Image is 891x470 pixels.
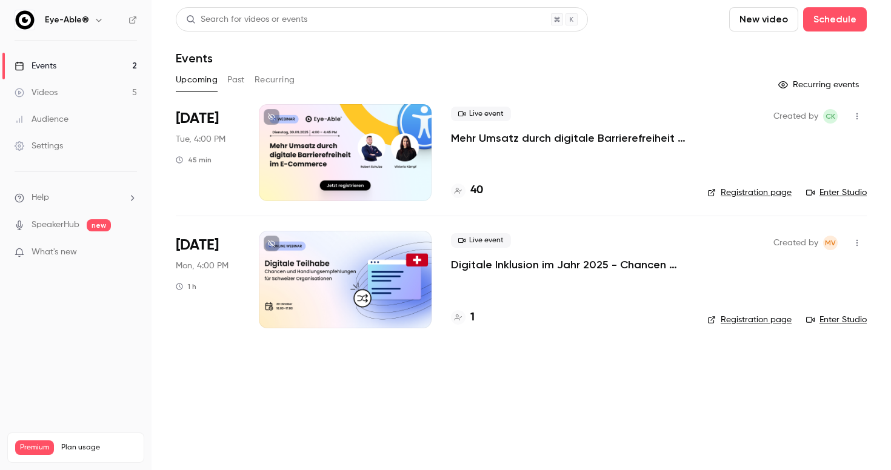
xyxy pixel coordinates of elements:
[122,247,137,258] iframe: Noticeable Trigger
[176,133,225,145] span: Tue, 4:00 PM
[451,309,475,326] a: 1
[87,219,111,231] span: new
[227,70,245,90] button: Past
[15,191,137,204] li: help-dropdown-opener
[826,109,835,124] span: CK
[451,233,511,248] span: Live event
[15,140,63,152] div: Settings
[773,236,818,250] span: Created by
[773,109,818,124] span: Created by
[176,236,219,255] span: [DATE]
[451,131,688,145] a: Mehr Umsatz durch digitale Barrierefreiheit im E-Commerce
[176,109,219,128] span: [DATE]
[32,246,77,259] span: What's new
[707,187,792,199] a: Registration page
[255,70,295,90] button: Recurring
[32,219,79,231] a: SpeakerHub
[707,314,792,326] a: Registration page
[823,236,838,250] span: Mahdalena Varchenko
[15,440,54,455] span: Premium
[15,10,35,30] img: Eye-Able®
[176,260,229,272] span: Mon, 4:00 PM
[176,282,196,291] div: 1 h
[825,236,836,250] span: MV
[806,187,867,199] a: Enter Studio
[470,182,483,199] h4: 40
[451,107,511,121] span: Live event
[176,155,212,165] div: 45 min
[451,182,483,199] a: 40
[15,60,56,72] div: Events
[176,104,239,201] div: Sep 30 Tue, 4:00 PM (Europe/Berlin)
[176,70,218,90] button: Upcoming
[61,443,136,452] span: Plan usage
[823,109,838,124] span: Carolin Kaulfersch
[803,7,867,31] button: Schedule
[176,231,239,328] div: Oct 20 Mon, 4:00 PM (Europe/Berlin)
[773,75,867,94] button: Recurring events
[15,87,58,99] div: Videos
[451,257,688,272] a: Digitale Inklusion im Jahr 2025 - Chancen und Handlungsempfehlungen für Schweizer Organisationen
[15,113,68,125] div: Audience
[186,13,307,26] div: Search for videos or events
[45,14,89,26] h6: Eye-Able®
[470,309,475,326] h4: 1
[806,314,867,326] a: Enter Studio
[176,51,213,65] h1: Events
[729,7,798,31] button: New video
[32,191,49,204] span: Help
